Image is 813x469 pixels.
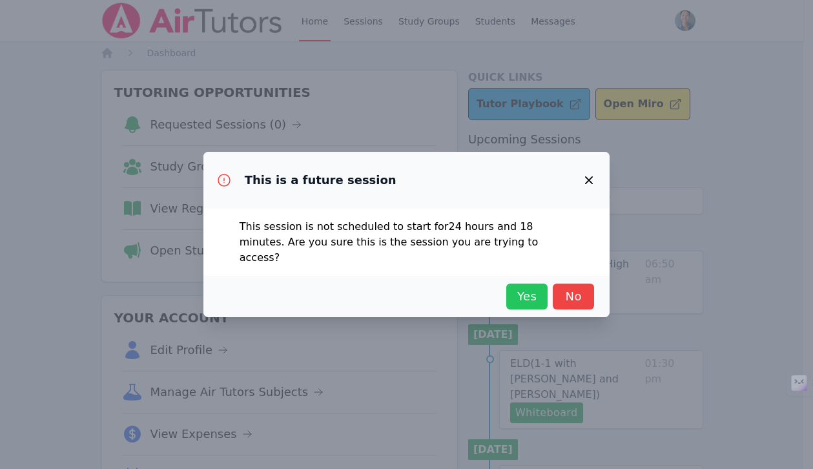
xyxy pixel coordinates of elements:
span: No [559,287,588,306]
span: Yes [513,287,541,306]
button: Yes [506,284,548,309]
p: This session is not scheduled to start for 24 hours and 18 minutes . Are you sure this is the ses... [240,219,574,266]
h3: This is a future session [245,172,396,188]
button: No [553,284,594,309]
